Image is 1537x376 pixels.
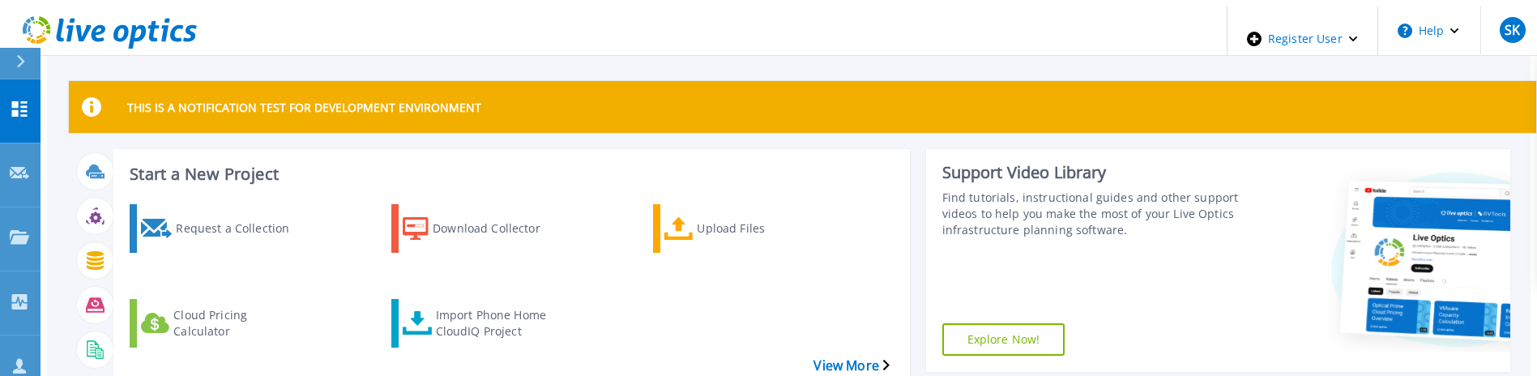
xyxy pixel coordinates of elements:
button: Help [1378,6,1479,55]
div: Upload Files [697,208,826,249]
a: Upload Files [653,204,849,253]
div: Request a Collection [176,208,305,249]
span: SK [1505,23,1520,36]
div: Download Collector [433,208,562,249]
a: View More [813,358,889,374]
div: Register User [1227,6,1377,71]
a: Cloud Pricing Calculator [130,299,326,348]
a: Request a Collection [130,204,326,253]
div: Cloud Pricing Calculator [173,303,303,344]
div: Support Video Library [942,162,1240,183]
h3: Start a New Project [130,165,889,183]
a: Download Collector [391,204,587,253]
a: Explore Now! [942,323,1065,356]
div: Import Phone Home CloudIQ Project [436,303,566,344]
p: THIS IS A NOTIFICATION TEST FOR DEVELOPMENT ENVIRONMENT [127,100,481,115]
div: Find tutorials, instructional guides and other support videos to help you make the most of your L... [942,190,1240,238]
